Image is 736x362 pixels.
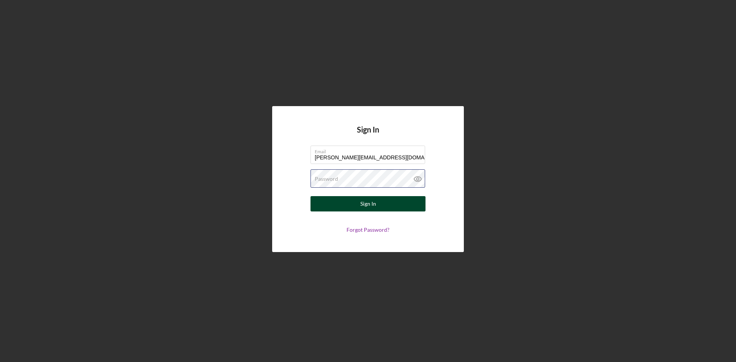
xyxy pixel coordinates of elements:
label: Password [315,176,338,182]
a: Forgot Password? [347,226,389,233]
div: Sign In [360,196,376,211]
label: Email [315,146,425,154]
h4: Sign In [357,125,379,146]
button: Sign In [310,196,426,211]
